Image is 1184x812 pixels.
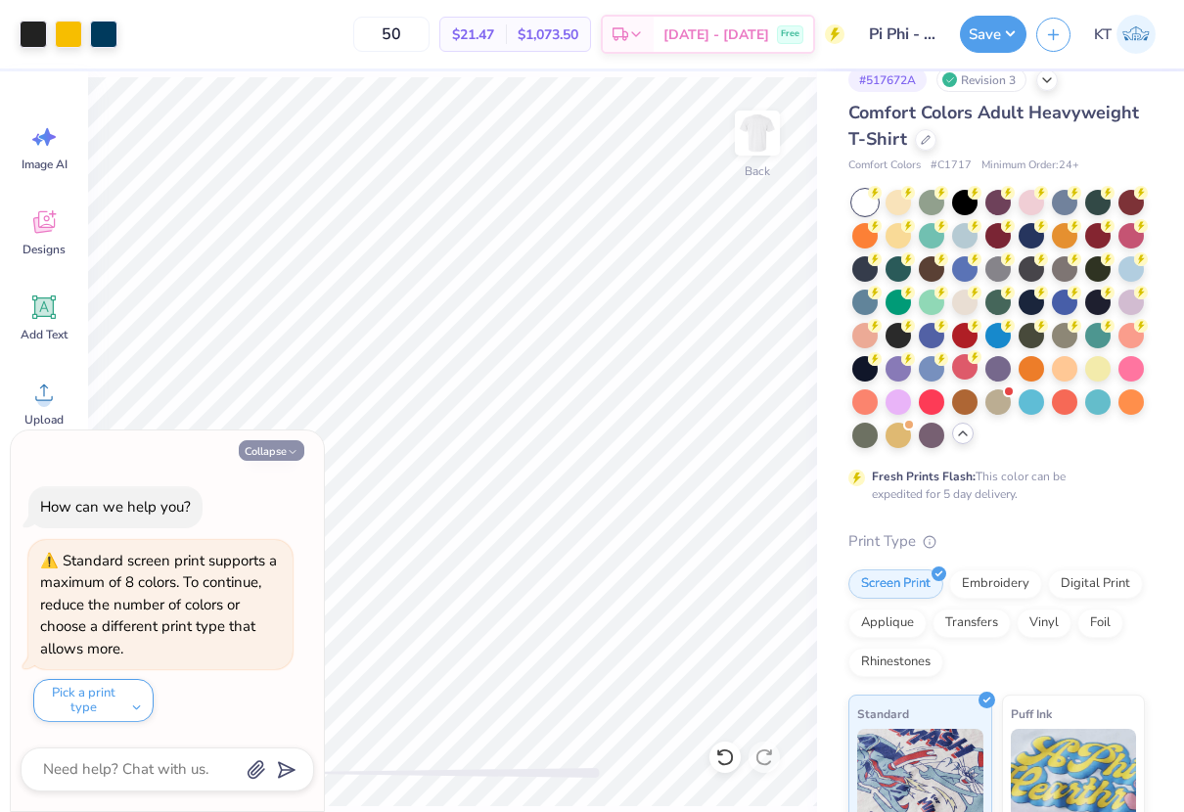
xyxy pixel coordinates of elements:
img: Karen Tian [1116,15,1156,54]
span: Designs [23,242,66,257]
span: Minimum Order: 24 + [981,158,1079,174]
div: Back [745,162,770,180]
input: – – [353,17,430,52]
div: Transfers [933,609,1011,638]
span: Upload [24,412,64,428]
div: # 517672A [848,68,927,92]
div: Revision 3 [936,68,1026,92]
div: This color can be expedited for 5 day delivery. [872,468,1113,503]
button: Save [960,16,1026,53]
div: Applique [848,609,927,638]
div: Standard screen print supports a maximum of 8 colors. To continue, reduce the number of colors or... [40,551,277,658]
span: KT [1094,23,1112,46]
input: Untitled Design [854,15,950,54]
span: Comfort Colors [848,158,921,174]
strong: Fresh Prints Flash: [872,469,976,484]
button: Collapse [239,440,304,461]
span: Comfort Colors Adult Heavyweight T-Shirt [848,101,1139,151]
span: $21.47 [452,24,494,45]
div: Embroidery [949,569,1042,599]
a: KT [1085,15,1164,54]
button: Pick a print type [33,679,154,722]
span: Free [781,27,799,41]
span: Add Text [21,327,68,342]
div: Rhinestones [848,648,943,677]
div: How can we help you? [40,497,191,517]
img: Back [738,113,777,153]
span: Image AI [22,157,68,172]
div: Foil [1077,609,1123,638]
span: # C1717 [931,158,972,174]
span: Standard [857,703,909,724]
div: Digital Print [1048,569,1143,599]
span: [DATE] - [DATE] [663,24,769,45]
span: $1,073.50 [518,24,578,45]
div: Screen Print [848,569,943,599]
span: Puff Ink [1011,703,1052,724]
div: Vinyl [1017,609,1071,638]
div: Print Type [848,530,1145,553]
